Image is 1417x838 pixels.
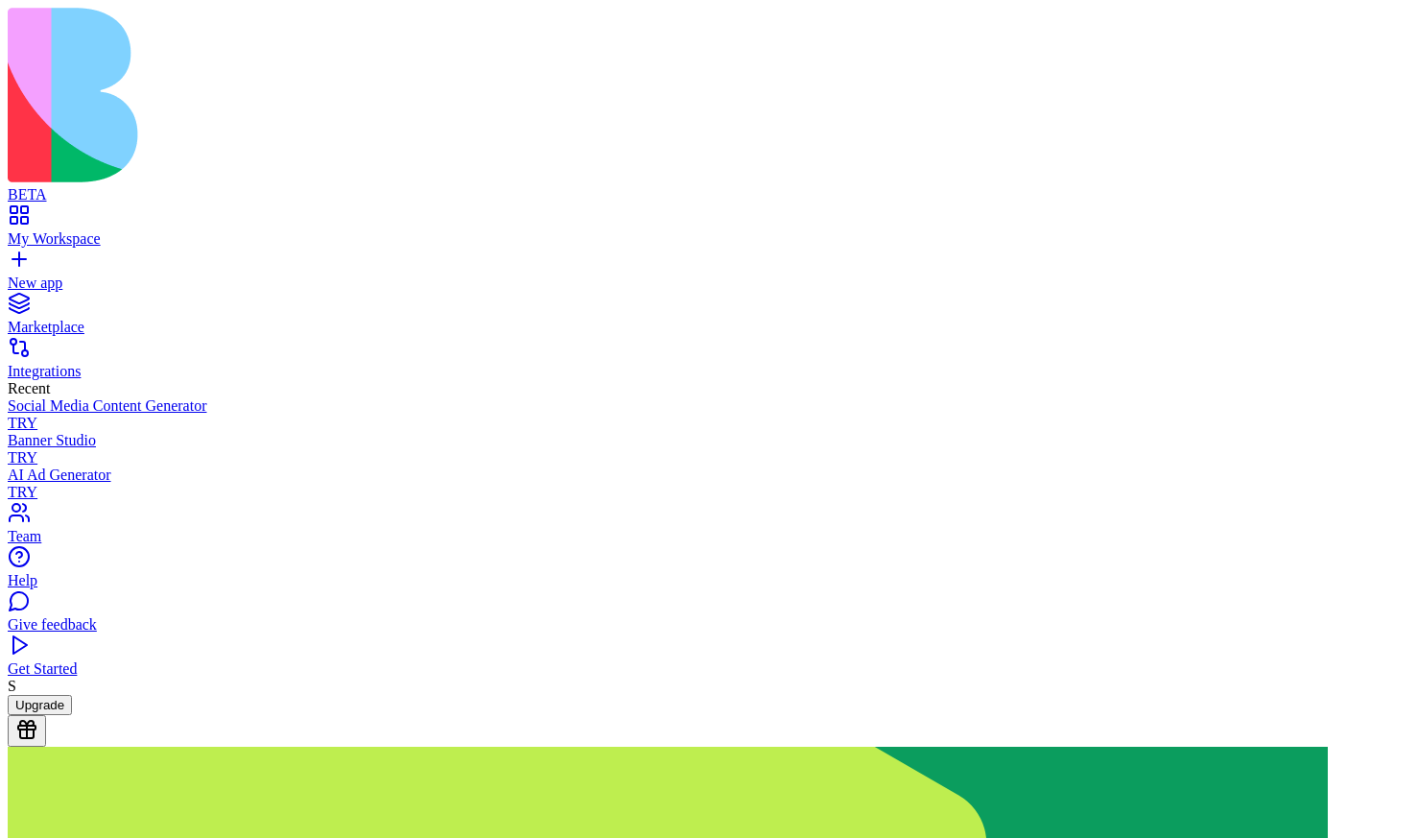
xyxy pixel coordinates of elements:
a: Social Media Content GeneratorTRY [8,397,1409,432]
a: Banner StudioTRY [8,432,1409,467]
a: Integrations [8,346,1409,380]
div: TRY [8,449,1409,467]
a: Give feedback [8,599,1409,634]
div: Help [8,572,1409,589]
div: New app [8,275,1409,292]
img: logo [8,8,779,182]
div: My Workspace [8,230,1409,248]
a: AI Ad GeneratorTRY [8,467,1409,501]
div: Integrations [8,363,1409,380]
div: BETA [8,186,1409,204]
span: S [8,678,16,694]
div: TRY [8,415,1409,432]
a: Upgrade [8,696,72,712]
div: Get Started [8,660,1409,678]
a: BETA [8,169,1409,204]
a: Marketplace [8,301,1409,336]
div: Team [8,528,1409,545]
div: Marketplace [8,319,1409,336]
div: TRY [8,484,1409,501]
a: New app [8,257,1409,292]
a: Help [8,555,1409,589]
div: Social Media Content Generator [8,397,1409,415]
div: AI Ad Generator [8,467,1409,484]
a: Team [8,511,1409,545]
div: Banner Studio [8,432,1409,449]
div: Give feedback [8,616,1409,634]
a: My Workspace [8,213,1409,248]
a: Get Started [8,643,1409,678]
span: Recent [8,380,50,396]
button: Upgrade [8,695,72,715]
